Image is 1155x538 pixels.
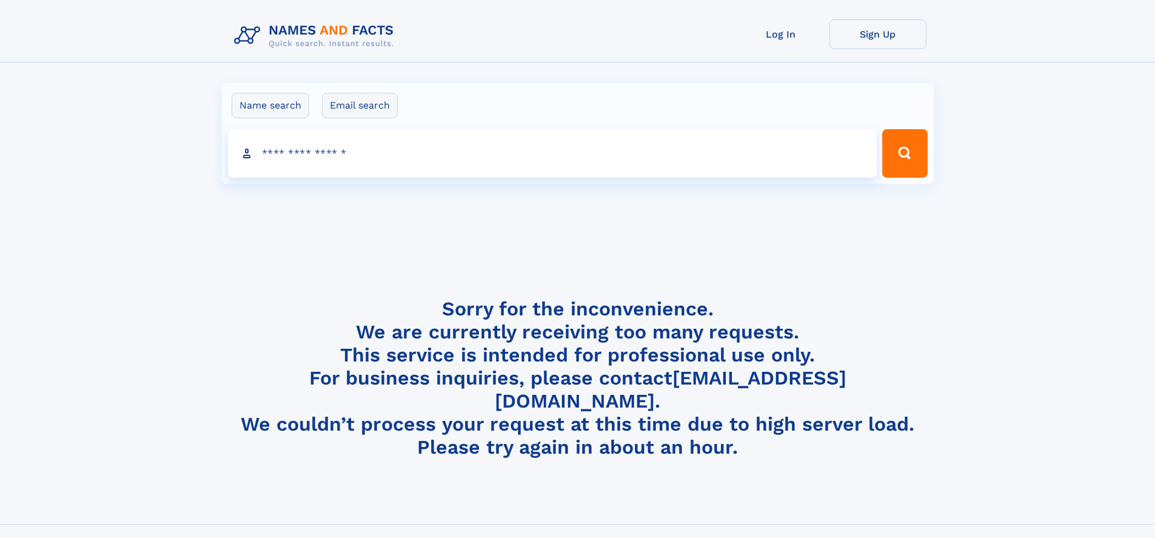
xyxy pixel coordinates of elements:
[732,19,829,49] a: Log In
[232,93,309,118] label: Name search
[228,129,877,178] input: search input
[229,19,404,52] img: Logo Names and Facts
[829,19,926,49] a: Sign Up
[495,366,846,412] a: [EMAIL_ADDRESS][DOMAIN_NAME]
[322,93,398,118] label: Email search
[229,297,926,459] h4: Sorry for the inconvenience. We are currently receiving too many requests. This service is intend...
[882,129,927,178] button: Search Button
